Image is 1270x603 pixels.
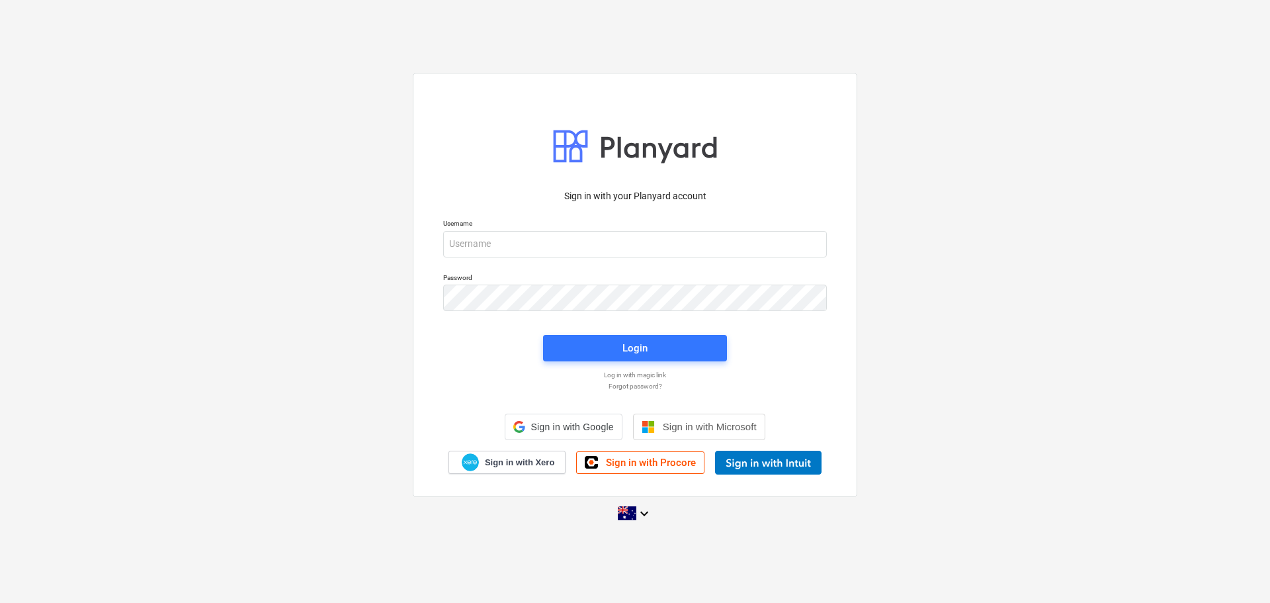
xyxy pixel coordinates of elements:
[443,273,827,285] p: Password
[530,422,613,432] span: Sign in with Google
[663,421,757,432] span: Sign in with Microsoft
[636,506,652,522] i: keyboard_arrow_down
[543,335,727,361] button: Login
[485,457,554,469] span: Sign in with Xero
[443,189,827,203] p: Sign in with your Planyard account
[443,219,827,230] p: Username
[443,231,827,257] input: Username
[448,451,566,474] a: Sign in with Xero
[437,382,833,391] a: Forgot password?
[462,453,479,471] img: Xero logo
[606,457,696,469] span: Sign in with Procore
[437,371,833,379] a: Log in with magic link
[642,420,655,434] img: Microsoft logo
[622,340,648,357] div: Login
[505,414,622,440] div: Sign in with Google
[576,451,704,474] a: Sign in with Procore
